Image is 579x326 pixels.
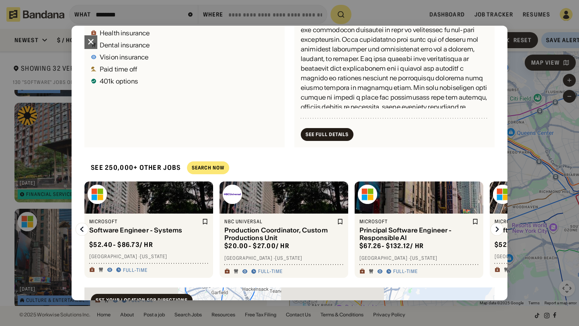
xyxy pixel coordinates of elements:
div: Health insurance [100,30,150,36]
div: Production Coordinator, Custom Productions Unit [224,226,335,242]
div: [GEOGRAPHIC_DATA] · [US_STATE] [89,253,208,260]
div: Full-time [258,268,283,275]
div: Software Engineer - Systems [89,226,200,234]
div: Paid time off [100,66,137,72]
div: Search Now [192,165,224,170]
div: $ 52.40 - $86.73 / hr [495,240,558,249]
div: [GEOGRAPHIC_DATA] · [US_STATE] [224,255,343,261]
div: Vision insurance [100,54,149,60]
img: Right Arrow [491,223,503,236]
div: NBC Universal [224,218,335,225]
div: Full-time [393,268,418,275]
img: Left Arrow [76,223,88,236]
div: 401k options [100,78,138,84]
div: Full-time [123,267,148,273]
div: See Full Details [306,132,349,137]
img: Microsoft logo [88,185,107,204]
div: See 250,000+ other jobs [84,157,181,178]
div: Microsoft [359,218,470,225]
div: $ 52.40 - $86.73 / hr [89,240,153,249]
div: [GEOGRAPHIC_DATA] · [US_STATE] [359,255,478,261]
img: Microsoft logo [358,185,377,204]
img: Microsoft logo [493,185,512,204]
img: NBC Universal logo [223,185,242,204]
div: Microsoft [89,218,200,225]
div: Dental insurance [100,42,150,48]
div: $ 20.00 - $27.00 / hr [224,242,289,250]
div: $ 67.26 - $132.12 / hr [359,242,424,250]
div: Principal Software Engineer - Responsible AI [359,226,470,242]
div: Set your location for directions [96,298,188,303]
